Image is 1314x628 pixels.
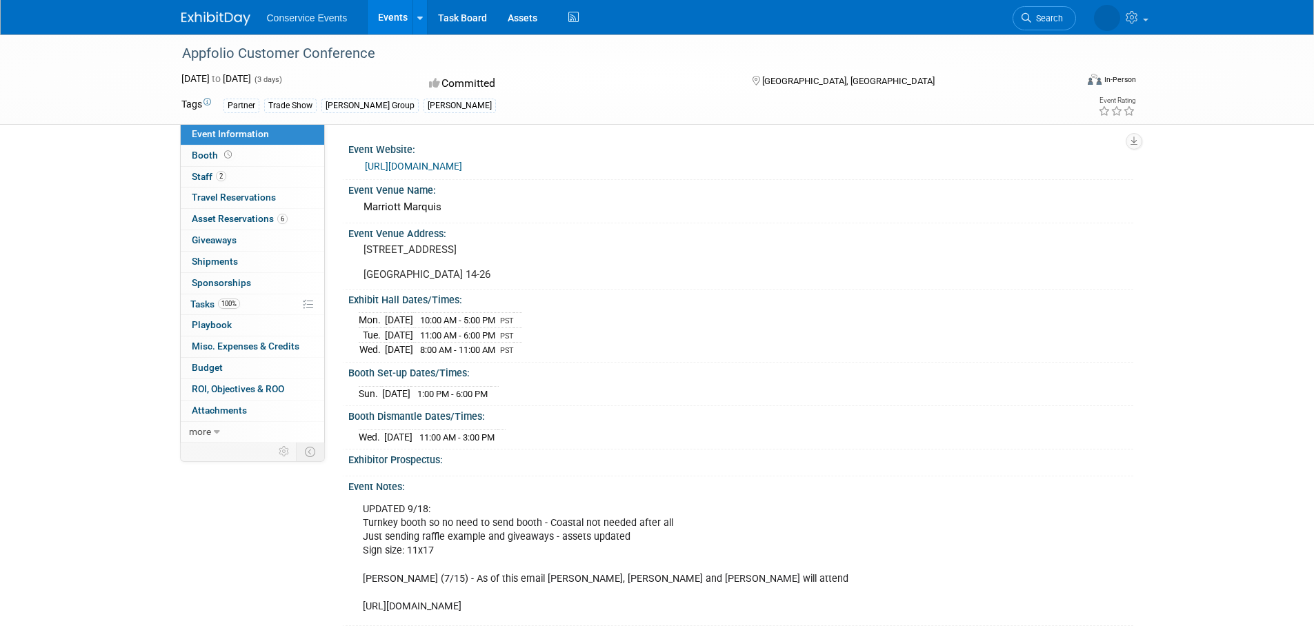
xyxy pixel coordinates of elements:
[348,290,1133,307] div: Exhibit Hall Dates/Times:
[192,128,269,139] span: Event Information
[321,99,419,113] div: [PERSON_NAME] Group
[192,319,232,330] span: Playbook
[348,223,1133,241] div: Event Venue Address:
[420,345,495,355] span: 8:00 AM - 11:00 AM
[365,161,462,172] a: [URL][DOMAIN_NAME]
[419,432,495,443] span: 11:00 AM - 3:00 PM
[424,99,496,113] div: [PERSON_NAME]
[192,150,235,161] span: Booth
[359,343,385,357] td: Wed.
[181,145,324,166] a: Booth
[364,243,660,281] pre: [STREET_ADDRESS] [GEOGRAPHIC_DATA] 14-26
[181,294,324,315] a: Tasks100%
[181,315,324,336] a: Playbook
[181,401,324,421] a: Attachments
[210,73,223,84] span: to
[1031,13,1063,23] span: Search
[221,150,235,160] span: Booth not reserved yet
[500,332,514,341] span: PST
[181,188,324,208] a: Travel Reservations
[359,313,385,328] td: Mon.
[425,72,730,96] div: Committed
[348,476,1133,494] div: Event Notes:
[181,273,324,294] a: Sponsorships
[272,443,297,460] td: Personalize Event Tab Strip
[192,277,251,288] span: Sponsorships
[192,213,288,224] span: Asset Reservations
[181,167,324,188] a: Staff2
[995,72,1137,92] div: Event Format
[384,429,412,444] td: [DATE]
[500,346,514,355] span: PST
[359,196,1123,218] div: Marriott Marquis
[181,422,324,443] a: more
[1088,74,1102,85] img: Format-Inperson.png
[267,12,348,23] span: Conservice Events
[762,76,935,86] span: [GEOGRAPHIC_DATA], [GEOGRAPHIC_DATA]
[359,327,385,343] td: Tue.
[190,298,240,310] span: Tasks
[353,496,980,620] div: UPDATED 9/18: Turnkey booth so no need to send booth - Coastal not needed after all Just sending ...
[296,443,324,460] td: Toggle Event Tabs
[500,316,514,325] span: PST
[1013,6,1076,30] a: Search
[181,209,324,230] a: Asset Reservations6
[192,341,299,352] span: Misc. Expenses & Credits
[348,449,1133,467] div: Exhibitor Prospectus:
[382,386,410,401] td: [DATE]
[359,386,382,401] td: Sun.
[189,426,211,437] span: more
[218,298,240,309] span: 100%
[192,192,276,203] span: Travel Reservations
[1098,97,1135,104] div: Event Rating
[192,383,284,394] span: ROI, Objectives & ROO
[348,139,1133,156] div: Event Website:
[181,252,324,272] a: Shipments
[181,230,324,251] a: Giveaways
[181,97,211,113] td: Tags
[420,330,495,341] span: 11:00 AM - 6:00 PM
[385,327,413,343] td: [DATE]
[385,313,413,328] td: [DATE]
[181,124,324,145] a: Event Information
[264,99,317,113] div: Trade Show
[253,75,282,84] span: (3 days)
[181,12,250,26] img: ExhibitDay
[420,315,495,325] span: 10:00 AM - 5:00 PM
[181,73,251,84] span: [DATE] [DATE]
[192,256,238,267] span: Shipments
[1094,5,1120,31] img: Monica Barnson
[216,171,226,181] span: 2
[359,429,384,444] td: Wed.
[223,99,259,113] div: Partner
[348,180,1133,197] div: Event Venue Name:
[192,171,226,182] span: Staff
[277,214,288,224] span: 6
[181,336,324,357] a: Misc. Expenses & Credits
[181,358,324,378] a: Budget
[192,234,237,245] span: Giveaways
[1104,74,1136,85] div: In-Person
[417,389,488,399] span: 1:00 PM - 6:00 PM
[348,363,1133,380] div: Booth Set-up Dates/Times:
[385,343,413,357] td: [DATE]
[177,41,1055,66] div: Appfolio Customer Conference
[192,405,247,416] span: Attachments
[181,379,324,400] a: ROI, Objectives & ROO
[348,406,1133,423] div: Booth Dismantle Dates/Times:
[192,362,223,373] span: Budget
